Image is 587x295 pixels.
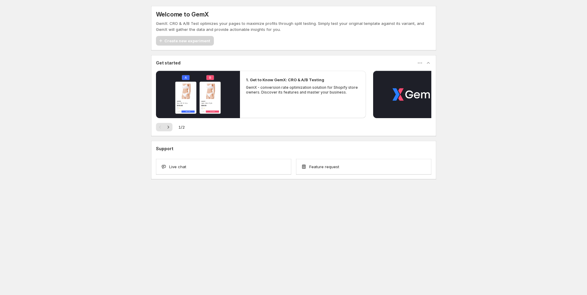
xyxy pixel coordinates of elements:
[169,164,186,170] span: Live chat
[156,60,181,66] h3: Get started
[246,85,360,95] p: GemX - conversion rate optimization solution for Shopify store owners. Discover its features and ...
[309,164,339,170] span: Feature request
[156,146,173,152] h3: Support
[246,77,324,83] h2: 1. Get to Know GemX: CRO & A/B Testing
[156,20,431,32] p: GemX: CRO & A/B Test optimizes your pages to maximize profits through split testing. Simply test ...
[178,124,185,130] span: 1 / 2
[156,11,209,18] h5: Welcome to GemX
